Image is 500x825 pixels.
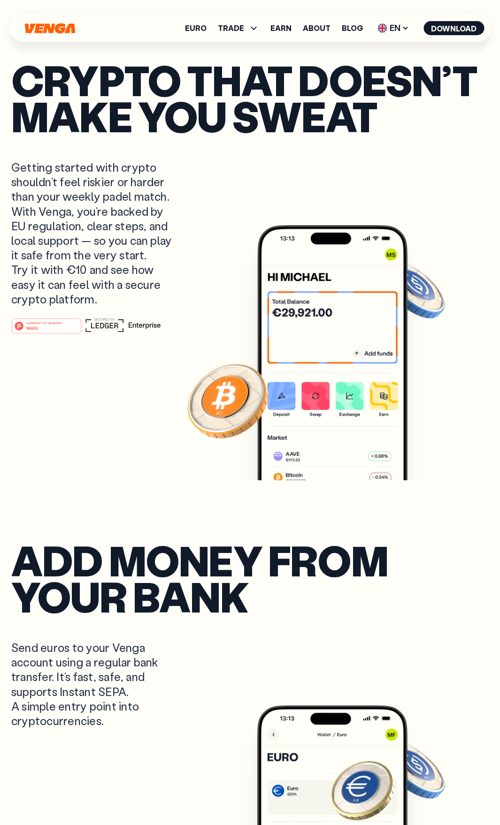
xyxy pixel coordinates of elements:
[257,225,408,539] img: Venga app preview
[23,23,76,34] svg: Home
[218,24,244,32] span: TRADE
[379,736,447,803] img: Solana
[11,160,180,306] p: Getting started with crypto shouldn’t feel riskier or harder than your weekly padel match. With V...
[11,542,388,614] h1: Add money from your bank
[26,322,62,325] tspan: #1 PRODUCT OF THE MONTH
[423,21,484,35] button: Download
[379,256,447,323] img: Solana
[11,62,489,134] h1: Crypto that doesn’t make you sweat
[218,23,259,34] span: TRADE
[377,23,387,33] img: flag-uk
[185,358,270,443] img: Bitcoin
[26,325,38,331] tspan: Web3
[185,24,207,32] a: Euro
[270,24,292,32] a: Earn
[11,324,82,336] a: #1 PRODUCT OF THE MONTHWeb3
[11,640,180,728] p: Send euros to your Venga account using a regular bank transfer. It’s fast, safe, and supports Ins...
[374,21,412,36] span: EN
[303,24,331,32] a: About
[342,24,363,32] a: Blog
